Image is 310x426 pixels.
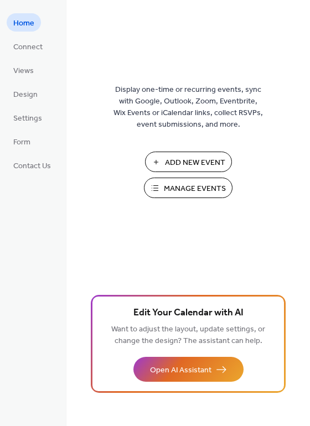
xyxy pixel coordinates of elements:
span: Views [13,65,34,77]
a: Settings [7,108,49,127]
span: Contact Us [13,160,51,172]
span: Design [13,89,38,101]
a: Home [7,13,41,32]
span: Home [13,18,34,29]
span: Edit Your Calendar with AI [133,305,244,321]
span: Open AI Assistant [150,365,211,376]
span: Want to adjust the layout, update settings, or change the design? The assistant can help. [111,322,265,349]
button: Open AI Assistant [133,357,244,382]
span: Connect [13,41,43,53]
span: Display one-time or recurring events, sync with Google, Outlook, Zoom, Eventbrite, Wix Events or ... [113,84,263,131]
a: Contact Us [7,156,58,174]
span: Add New Event [165,157,225,169]
a: Design [7,85,44,103]
a: Form [7,132,37,150]
span: Form [13,137,30,148]
a: Views [7,61,40,79]
button: Manage Events [144,178,232,198]
span: Settings [13,113,42,124]
span: Manage Events [164,183,226,195]
button: Add New Event [145,152,232,172]
a: Connect [7,37,49,55]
